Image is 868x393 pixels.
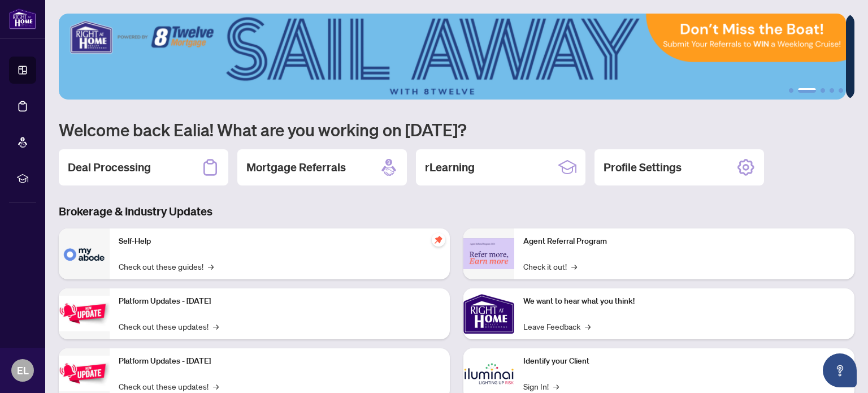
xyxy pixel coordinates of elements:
button: 1 [789,88,793,93]
h3: Brokerage & Industry Updates [59,204,854,219]
h2: Mortgage Referrals [246,159,346,175]
h2: rLearning [425,159,475,175]
span: → [553,380,559,392]
button: 2 [798,88,816,93]
span: → [571,260,577,273]
a: Sign In!→ [523,380,559,392]
h2: Deal Processing [68,159,151,175]
a: Leave Feedback→ [523,320,591,332]
button: Open asap [823,353,857,387]
p: Platform Updates - [DATE] [119,355,441,368]
h1: Welcome back Ealia! What are you working on [DATE]? [59,119,854,140]
img: Self-Help [59,228,110,279]
span: EL [17,362,29,378]
span: pushpin [432,233,445,247]
a: Check it out!→ [523,260,577,273]
button: 4 [830,88,834,93]
img: Slide 1 [59,14,846,100]
a: Check out these guides!→ [119,260,214,273]
p: We want to hear what you think! [523,295,845,308]
a: Check out these updates!→ [119,380,219,392]
img: Agent Referral Program [463,238,514,269]
p: Agent Referral Program [523,235,845,248]
button: 3 [821,88,825,93]
span: → [213,320,219,332]
span: → [208,260,214,273]
p: Identify your Client [523,355,845,368]
img: Platform Updates - July 8, 2025 [59,356,110,391]
button: 5 [839,88,843,93]
p: Self-Help [119,235,441,248]
img: logo [9,8,36,29]
img: We want to hear what you think! [463,288,514,339]
span: → [585,320,591,332]
h2: Profile Settings [604,159,682,175]
a: Check out these updates!→ [119,320,219,332]
p: Platform Updates - [DATE] [119,295,441,308]
span: → [213,380,219,392]
img: Platform Updates - July 21, 2025 [59,296,110,331]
